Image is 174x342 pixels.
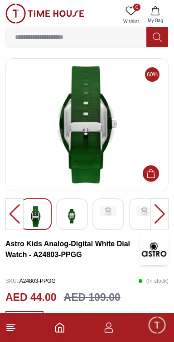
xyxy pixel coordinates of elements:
span: 60% [145,67,159,82]
span: 0 [133,4,140,11]
img: Astro Kids Analog-Digital White Dial Watch - A24803-PPGG [140,234,169,265]
img: Astro Kids Analog-Digital White Dial Watch - A24803-PPGG [64,206,80,227]
p: ( In stock ) [138,274,169,288]
h2: AED 44.00 [5,290,57,305]
span: My Bag [144,17,167,24]
a: 0Wishlist [120,4,142,27]
button: My Bag [142,4,169,27]
span: SKU : [5,278,18,284]
img: ... [5,4,84,23]
div: Chat Widget [147,315,167,335]
h3: AED 109.00 [64,290,121,305]
a: Home [54,322,65,333]
img: Astro Kids Analog-Digital White Dial Watch - A24803-PPGG [28,206,44,227]
h3: Astro Kids Analog-Digital White Dial Watch - A24803-PPGG [5,239,140,260]
p: A24803-PPGG [5,274,56,288]
img: Astro Kids Analog-Digital White Dial Watch - A24803-PPGG [136,206,153,216]
button: Add to Cart [143,165,159,182]
span: Wishlist [120,18,142,25]
img: Astro Kids Analog-Digital White Dial Watch - A24803-PPGG [13,66,161,183]
img: Astro Kids Analog-Digital White Dial Watch - A24803-PPGG [100,206,116,216]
